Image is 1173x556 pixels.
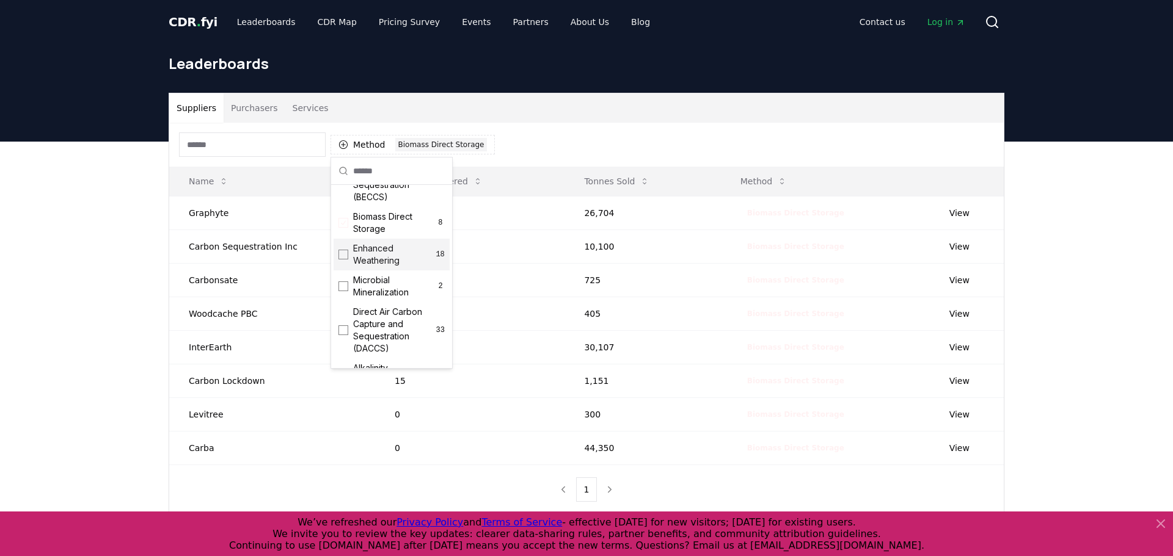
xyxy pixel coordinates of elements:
[224,93,285,123] button: Purchasers
[740,273,851,287] div: Biomass Direct Storage
[375,263,565,297] td: 264
[169,93,224,123] button: Suppliers
[395,138,488,151] div: Biomass Direct Storage
[621,11,660,33] a: Blog
[949,274,970,286] a: View
[565,263,720,297] td: 725
[503,11,558,33] a: Partners
[731,169,797,193] button: Method
[565,229,720,263] td: 10,100
[169,13,217,31] a: CDR.fyi
[850,11,975,33] nav: Main
[918,11,975,33] a: Log in
[949,375,970,387] a: View
[169,330,375,364] td: InterEarth
[285,93,336,123] button: Services
[574,169,659,193] button: Tonnes Sold
[949,207,970,219] a: View
[169,431,375,464] td: Carba
[565,196,720,229] td: 26,704
[375,397,565,431] td: 0
[227,11,305,33] a: Leaderboards
[740,408,851,421] div: Biomass Direct Storage
[353,211,436,235] span: Biomass Direct Storage
[197,15,201,29] span: .
[169,263,375,297] td: Carbonsate
[436,325,445,335] span: 33
[375,364,565,397] td: 15
[740,307,851,320] div: Biomass Direct Storage
[169,297,375,330] td: Woodcache PBC
[169,364,375,397] td: Carbon Lockdown
[179,169,238,193] button: Name
[353,306,436,355] span: Direct Air Carbon Capture and Sequestration (DACCS)
[949,341,970,353] a: View
[949,308,970,320] a: View
[561,11,619,33] a: About Us
[565,297,720,330] td: 405
[169,54,1004,73] h1: Leaderboards
[169,397,375,431] td: Levitree
[369,11,450,33] a: Pricing Survey
[949,408,970,421] a: View
[375,196,565,229] td: 6,838
[740,341,851,354] div: Biomass Direct Storage
[740,206,851,220] div: Biomass Direct Storage
[169,196,375,229] td: Graphyte
[927,16,965,28] span: Log in
[308,11,367,33] a: CDR Map
[375,431,565,464] td: 0
[331,135,495,154] button: MethodBiomass Direct Storage
[565,431,720,464] td: 44,350
[850,11,915,33] a: Contact us
[353,274,436,298] span: Microbial Mineralization
[452,11,500,33] a: Events
[375,297,565,330] td: 69
[740,240,851,253] div: Biomass Direct Storage
[353,242,436,267] span: Enhanced Weathering
[227,11,660,33] nav: Main
[565,364,720,397] td: 1,151
[576,477,597,502] button: 1
[436,218,445,228] span: 8
[375,330,565,364] td: 19
[353,362,436,386] span: Alkalinity Enhancement
[949,442,970,454] a: View
[565,397,720,431] td: 300
[436,250,445,259] span: 18
[169,229,375,263] td: Carbon Sequestration Inc
[436,281,445,291] span: 2
[740,441,851,455] div: Biomass Direct Storage
[565,330,720,364] td: 30,107
[949,240,970,253] a: View
[169,15,217,29] span: CDR fyi
[375,229,565,263] td: 6,000
[740,374,851,388] div: Biomass Direct Storage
